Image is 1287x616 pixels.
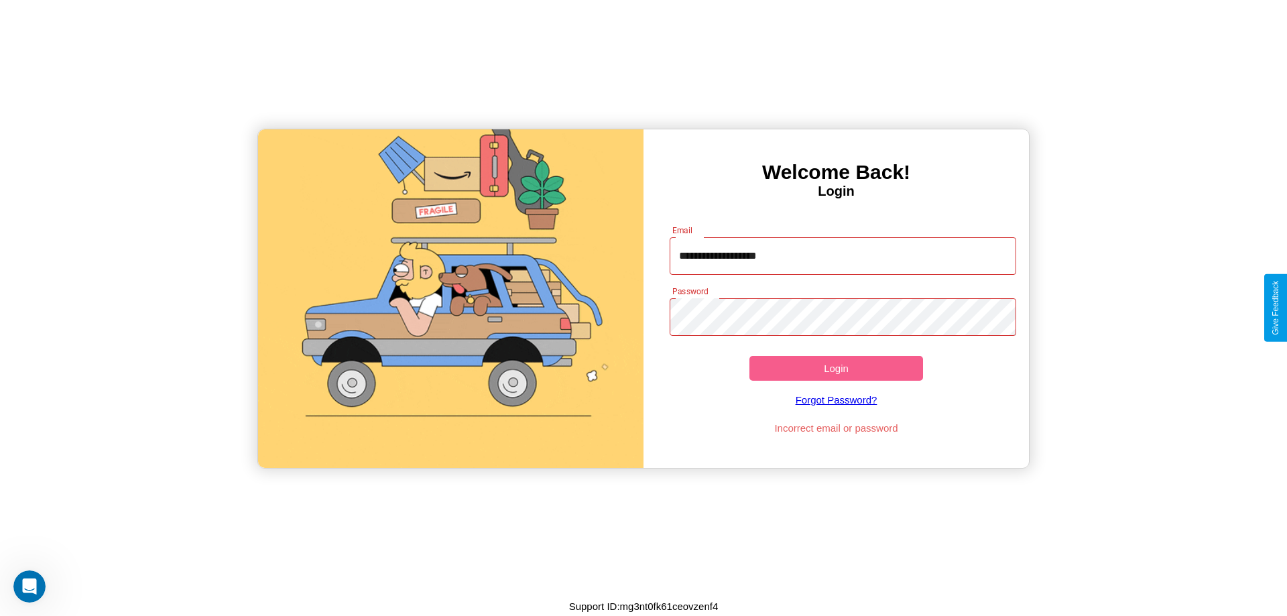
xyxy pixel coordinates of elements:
label: Email [672,225,693,236]
p: Support ID: mg3nt0fk61ceovzenf4 [569,597,719,615]
a: Forgot Password? [663,381,1010,419]
button: Login [749,356,923,381]
img: gif [258,129,643,468]
iframe: Intercom live chat [13,570,46,603]
p: Incorrect email or password [663,419,1010,437]
h3: Welcome Back! [643,161,1029,184]
label: Password [672,286,708,297]
h4: Login [643,184,1029,199]
div: Give Feedback [1271,281,1280,335]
